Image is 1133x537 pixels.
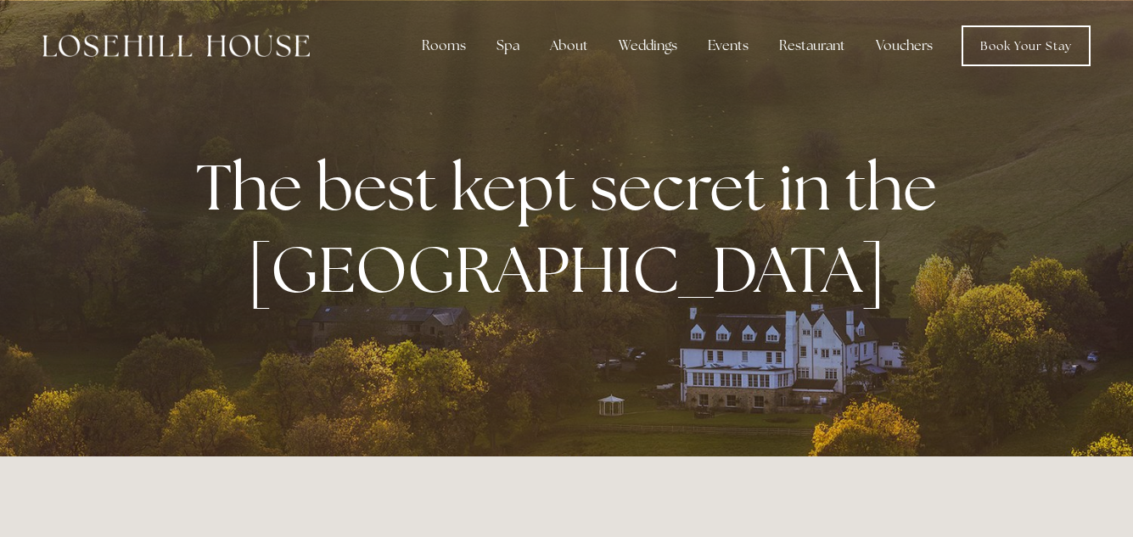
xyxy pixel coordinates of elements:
[483,29,533,63] div: Spa
[962,25,1091,66] a: Book Your Stay
[42,35,310,57] img: Losehill House
[694,29,762,63] div: Events
[536,29,602,63] div: About
[862,29,946,63] a: Vouchers
[408,29,480,63] div: Rooms
[196,145,951,311] strong: The best kept secret in the [GEOGRAPHIC_DATA]
[766,29,859,63] div: Restaurant
[605,29,691,63] div: Weddings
